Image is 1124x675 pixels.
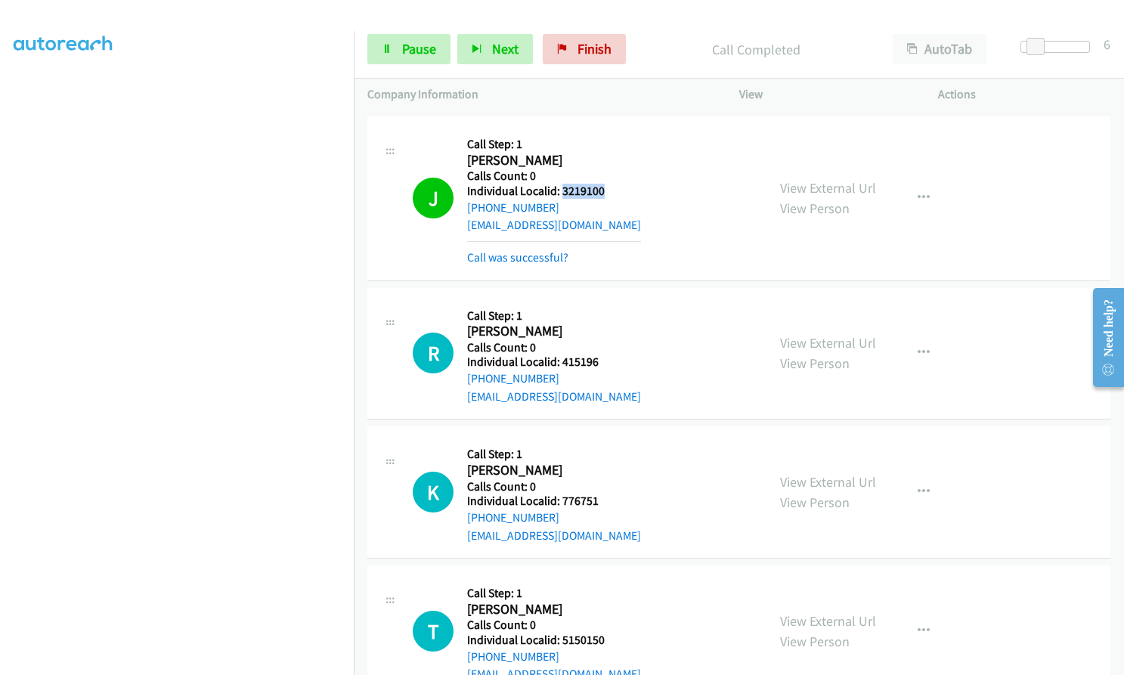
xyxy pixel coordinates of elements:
a: View External Url [780,334,876,351]
a: [EMAIL_ADDRESS][DOMAIN_NAME] [467,389,641,404]
a: [PHONE_NUMBER] [467,510,559,525]
a: [PHONE_NUMBER] [467,371,559,385]
div: The call is yet to be attempted [413,333,454,373]
iframe: Resource Center [1080,277,1124,398]
span: Finish [577,40,612,57]
h5: Calls Count: 0 [467,169,641,184]
p: Actions [938,85,1110,104]
button: Next [457,34,533,64]
h5: Call Step: 1 [467,447,641,462]
p: Company Information [367,85,712,104]
a: View External Url [780,179,876,197]
a: [PHONE_NUMBER] [467,649,559,664]
h5: Call Step: 1 [467,308,641,324]
h5: Calls Count: 0 [467,618,641,633]
a: Pause [367,34,451,64]
span: Next [492,40,519,57]
a: [EMAIL_ADDRESS][DOMAIN_NAME] [467,528,641,543]
h5: Individual Localid: 776751 [467,494,641,509]
h5: Calls Count: 0 [467,479,641,494]
h5: Individual Localid: 3219100 [467,184,641,199]
h2: [PERSON_NAME] [467,462,627,479]
h5: Call Step: 1 [467,586,641,601]
h5: Individual Localid: 5150150 [467,633,641,648]
div: 6 [1104,34,1110,54]
h1: J [413,178,454,218]
a: View Person [780,200,850,217]
h2: [PERSON_NAME] [467,152,627,169]
button: AutoTab [893,34,986,64]
div: The call is yet to be attempted [413,611,454,652]
a: View Person [780,633,850,650]
h1: K [413,472,454,512]
a: Finish [543,34,626,64]
h1: T [413,611,454,652]
a: View Person [780,355,850,372]
h1: R [413,333,454,373]
h5: Individual Localid: 415196 [467,355,641,370]
p: View [739,85,912,104]
a: View Person [780,494,850,511]
a: [PHONE_NUMBER] [467,200,559,215]
a: View External Url [780,612,876,630]
a: Call was successful? [467,250,568,265]
p: Call Completed [646,39,865,60]
a: View External Url [780,473,876,491]
h5: Call Step: 1 [467,137,641,152]
h2: [PERSON_NAME] [467,323,627,340]
a: [EMAIL_ADDRESS][DOMAIN_NAME] [467,218,641,232]
span: Pause [402,40,436,57]
h5: Calls Count: 0 [467,340,641,355]
h2: [PERSON_NAME] [467,601,641,618]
